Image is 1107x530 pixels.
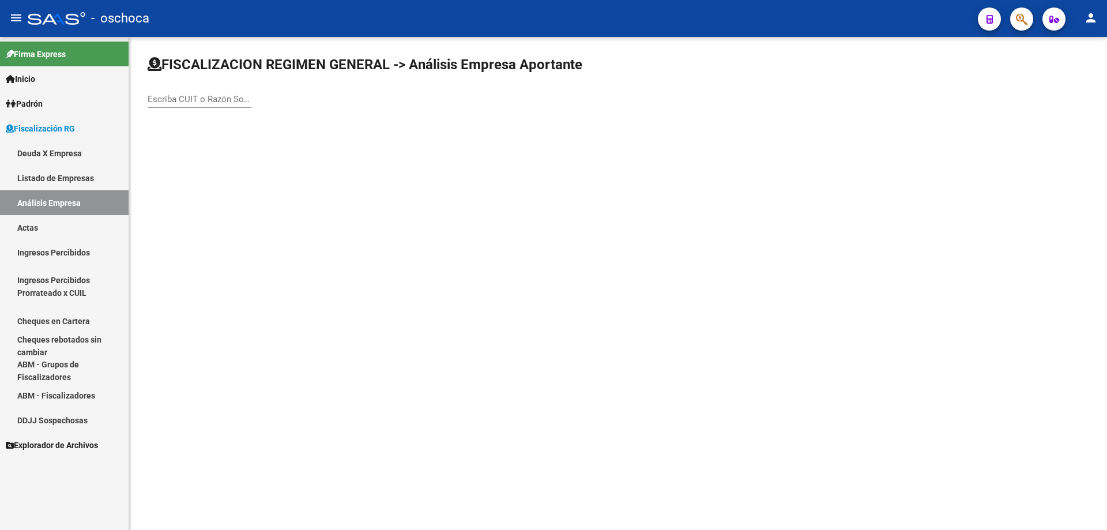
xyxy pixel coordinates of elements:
[91,6,149,31] span: - oschoca
[6,48,66,61] span: Firma Express
[1068,491,1095,518] iframe: Intercom live chat
[148,55,582,74] h1: FISCALIZACION REGIMEN GENERAL -> Análisis Empresa Aportante
[6,73,35,85] span: Inicio
[6,439,98,452] span: Explorador de Archivos
[6,122,75,135] span: Fiscalización RG
[6,97,43,110] span: Padrón
[1084,11,1098,25] mat-icon: person
[9,11,23,25] mat-icon: menu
